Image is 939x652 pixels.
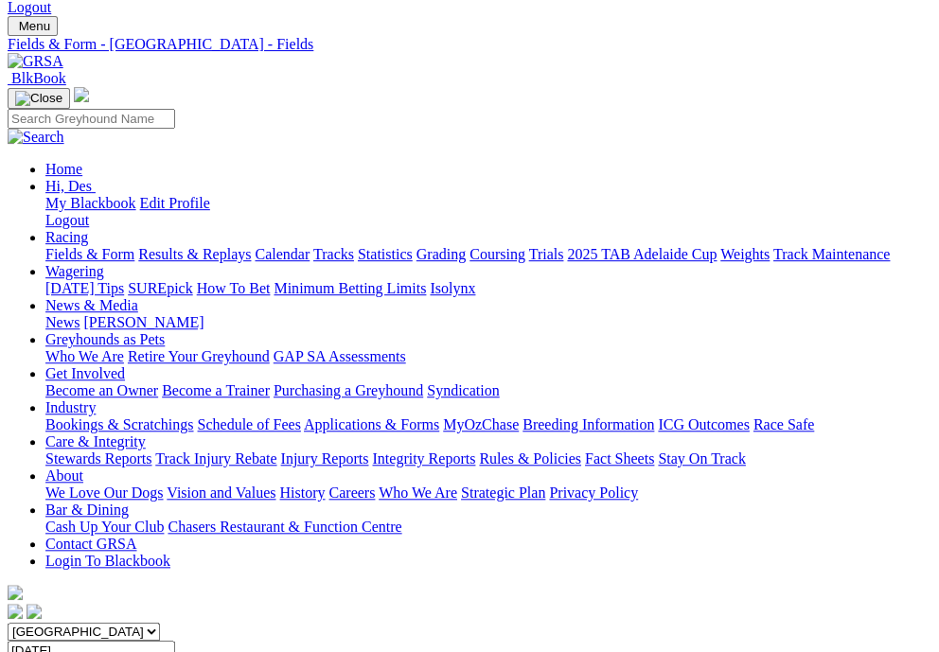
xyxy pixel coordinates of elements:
a: ICG Outcomes [658,416,749,432]
a: [DATE] Tips [45,280,124,296]
a: Privacy Policy [549,485,638,501]
a: Greyhounds as Pets [45,331,165,347]
a: Grading [416,246,466,262]
a: Become an Owner [45,382,158,398]
a: Who We Are [379,485,457,501]
a: Racing [45,229,88,245]
a: Fields & Form - [GEOGRAPHIC_DATA] - Fields [8,36,931,53]
a: Fact Sheets [585,450,654,467]
a: Applications & Forms [304,416,439,432]
div: Racing [45,246,931,263]
div: News & Media [45,314,931,331]
a: Minimum Betting Limits [274,280,426,296]
button: Toggle navigation [8,16,58,36]
a: News [45,314,80,330]
a: Careers [328,485,375,501]
a: [PERSON_NAME] [83,314,204,330]
a: Stay On Track [658,450,745,467]
a: How To Bet [197,280,271,296]
a: Vision and Values [167,485,275,501]
img: logo-grsa-white.png [74,87,89,102]
a: Isolynx [430,280,475,296]
span: Hi, Des [45,178,92,194]
a: My Blackbook [45,195,136,211]
a: Schedule of Fees [197,416,300,432]
img: twitter.svg [27,604,42,619]
a: Home [45,161,82,177]
a: Breeding Information [523,416,654,432]
a: Results & Replays [138,246,251,262]
a: Fields & Form [45,246,134,262]
a: Track Injury Rebate [155,450,276,467]
a: Chasers Restaurant & Function Centre [168,519,401,535]
input: Search [8,109,175,129]
a: GAP SA Assessments [274,348,406,364]
a: News & Media [45,297,138,313]
a: Injury Reports [280,450,368,467]
img: logo-grsa-white.png [8,585,23,600]
a: Coursing [469,246,525,262]
a: Become a Trainer [162,382,270,398]
a: Logout [45,212,89,228]
a: Edit Profile [140,195,210,211]
a: Who We Are [45,348,124,364]
a: Weights [720,246,770,262]
a: Get Involved [45,365,125,381]
a: SUREpick [128,280,192,296]
a: Calendar [255,246,310,262]
button: Toggle navigation [8,88,70,109]
a: Tracks [313,246,354,262]
a: 2025 TAB Adelaide Cup [567,246,717,262]
a: Strategic Plan [461,485,545,501]
a: Cash Up Your Club [45,519,164,535]
a: Care & Integrity [45,433,146,449]
a: Track Maintenance [773,246,890,262]
a: Bookings & Scratchings [45,416,193,432]
a: Integrity Reports [372,450,475,467]
a: Hi, Des [45,178,96,194]
span: BlkBook [11,70,66,86]
div: Wagering [45,280,931,297]
div: Care & Integrity [45,450,931,467]
a: Login To Blackbook [45,553,170,569]
a: BlkBook [8,70,66,86]
a: Contact GRSA [45,536,136,552]
a: MyOzChase [443,416,519,432]
a: Industry [45,399,96,415]
a: History [279,485,325,501]
span: Menu [19,19,50,33]
div: Hi, Des [45,195,931,229]
a: About [45,467,83,484]
img: Search [8,129,64,146]
a: Bar & Dining [45,502,129,518]
div: Get Involved [45,382,931,399]
div: About [45,485,931,502]
a: Wagering [45,263,104,279]
img: GRSA [8,53,63,70]
a: Syndication [427,382,499,398]
a: Race Safe [753,416,813,432]
img: Close [15,91,62,106]
a: Rules & Policies [479,450,581,467]
div: Industry [45,416,931,433]
a: Trials [528,246,563,262]
div: Bar & Dining [45,519,931,536]
img: facebook.svg [8,604,23,619]
a: We Love Our Dogs [45,485,163,501]
a: Retire Your Greyhound [128,348,270,364]
a: Statistics [358,246,413,262]
a: Purchasing a Greyhound [274,382,423,398]
div: Greyhounds as Pets [45,348,931,365]
a: Stewards Reports [45,450,151,467]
